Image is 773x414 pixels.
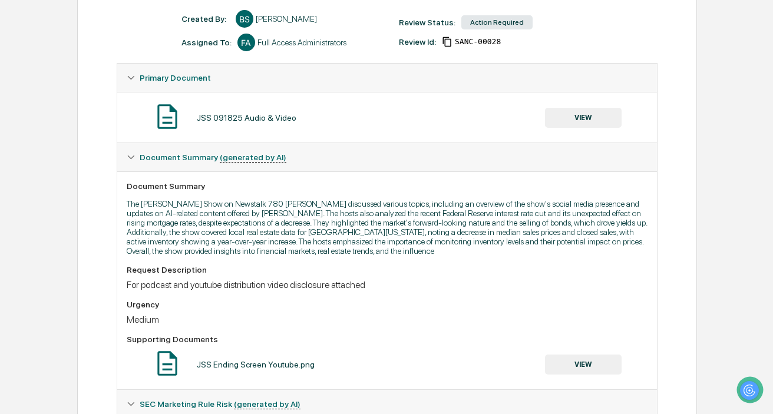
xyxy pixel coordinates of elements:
div: Full Access Administrators [257,38,346,47]
div: Medium [127,314,648,325]
img: Document Icon [153,349,182,378]
div: Review Id: [399,37,436,47]
img: 1746055101610-c473b297-6a78-478c-a979-82029cc54cd1 [12,90,33,111]
a: Powered byPylon [83,199,143,208]
u: (generated by AI) [234,399,300,409]
span: Attestations [97,148,146,160]
div: JSS Ending Screen Youtube.png [197,360,315,369]
div: Urgency [127,300,648,309]
div: We're offline, we'll be back soon [40,102,154,111]
div: Document Summary (generated by AI) [117,171,657,389]
div: FA [237,34,255,51]
div: Assigned To: [181,38,232,47]
u: (generated by AI) [220,153,286,163]
span: Data Lookup [24,171,74,183]
div: Primary Document [117,92,657,143]
span: 6930a6cc-ef75-484b-afe7-9ebc19b513fc [455,37,501,47]
div: Created By: ‎ ‎ [181,14,230,24]
span: Primary Document [140,73,211,82]
div: 🗄️ [85,150,95,159]
div: Start new chat [40,90,193,102]
div: Document Summary (generated by AI) [117,143,657,171]
div: Request Description [127,265,648,274]
span: Preclearance [24,148,76,160]
div: For podcast and youtube distribution video disclosure attached [127,279,648,290]
p: The [PERSON_NAME] Show on Newstalk 780 [PERSON_NAME] discussed various topics, including an overv... [127,199,648,256]
a: 🖐️Preclearance [7,144,81,165]
a: 🔎Data Lookup [7,166,79,187]
div: JSS 091825 Audio & Video [197,113,296,122]
div: Action Required [461,15,533,29]
div: BS [236,10,253,28]
span: SEC Marketing Rule Risk [140,399,300,409]
button: Start new chat [200,94,214,108]
span: Pylon [117,200,143,208]
img: Document Icon [153,102,182,131]
p: How can we help? [12,25,214,44]
span: Document Summary [140,153,286,162]
div: 🔎 [12,172,21,181]
a: 🗄️Attestations [81,144,151,165]
div: 🖐️ [12,150,21,159]
div: Supporting Documents [127,334,648,344]
button: VIEW [545,355,622,375]
div: Document Summary [127,181,648,191]
div: Primary Document [117,64,657,92]
div: [PERSON_NAME] [256,14,317,24]
button: VIEW [545,108,622,128]
iframe: Open customer support [735,375,767,407]
div: Review Status: [399,18,455,27]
